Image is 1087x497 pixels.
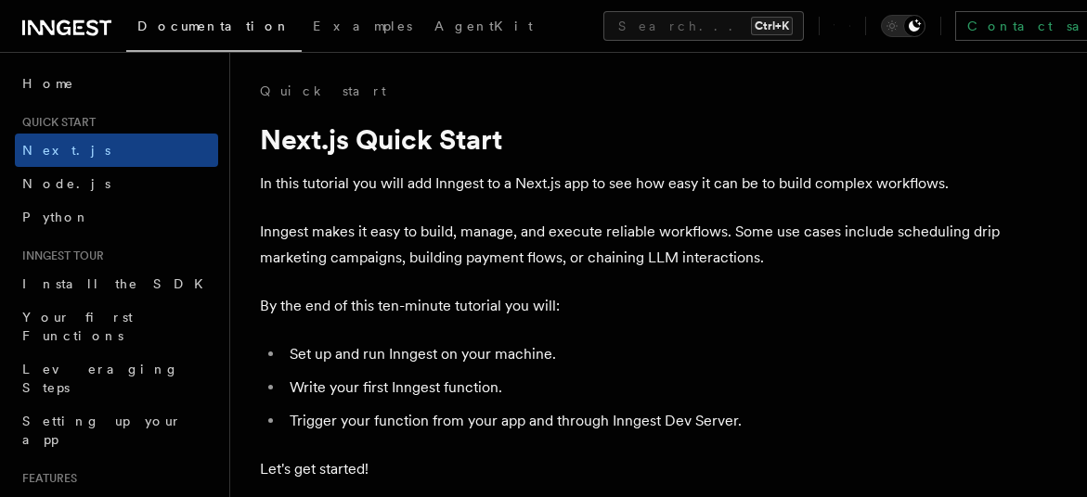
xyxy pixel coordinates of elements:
span: Install the SDK [22,276,214,291]
a: Quick start [260,82,386,100]
li: Write your first Inngest function. [284,375,1003,401]
li: Set up and run Inngest on your machine. [284,341,1003,367]
p: In this tutorial you will add Inngest to a Next.js app to see how easy it can be to build complex... [260,171,1003,197]
span: AgentKit [434,19,533,33]
a: AgentKit [423,6,544,50]
span: Your first Functions [22,310,133,343]
span: Leveraging Steps [22,362,179,395]
a: Home [15,67,218,100]
h1: Next.js Quick Start [260,122,1003,156]
span: Home [22,74,74,93]
a: Your first Functions [15,300,218,352]
span: Documentation [137,19,291,33]
p: Let's get started! [260,456,1003,482]
span: Setting up your app [22,414,182,447]
span: Quick start [15,115,96,130]
span: Python [22,210,90,224]
a: Next.js [15,134,218,167]
kbd: Ctrl+K [751,17,793,35]
button: Search...Ctrl+K [603,11,804,41]
p: Inngest makes it easy to build, manage, and execute reliable workflows. Some use cases include sc... [260,219,1003,271]
p: By the end of this ten-minute tutorial you will: [260,293,1003,319]
span: Inngest tour [15,248,104,263]
span: Features [15,471,77,486]
button: Toggle dark mode [881,15,925,37]
li: Trigger your function from your app and through Inngest Dev Server. [284,408,1003,434]
a: Examples [302,6,423,50]
a: Python [15,200,218,234]
a: Documentation [126,6,302,52]
span: Next.js [22,143,110,158]
span: Node.js [22,176,110,191]
a: Leveraging Steps [15,352,218,404]
a: Node.js [15,167,218,200]
span: Examples [313,19,412,33]
a: Install the SDK [15,267,218,300]
a: Setting up your app [15,404,218,456]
